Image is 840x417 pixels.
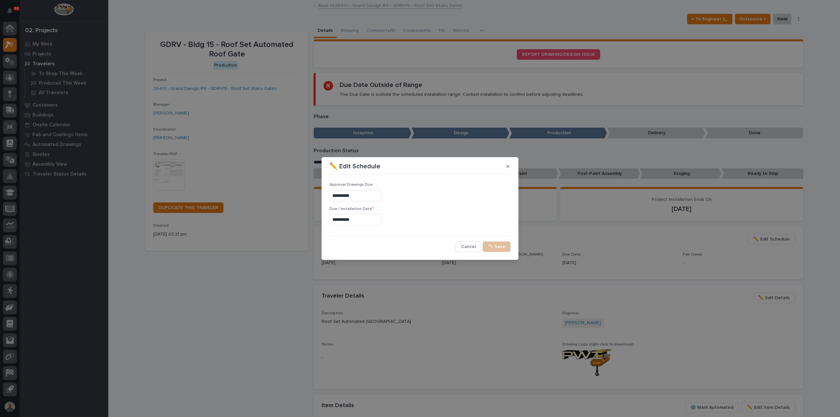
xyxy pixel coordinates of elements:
[494,244,505,250] span: Save
[329,207,374,211] span: Due / Installation Date
[455,241,481,252] button: Cancel
[329,183,373,187] span: Approval Drawings Due
[329,162,380,170] p: ✏️ Edit Schedule
[461,244,476,250] span: Cancel
[483,241,511,252] button: Save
